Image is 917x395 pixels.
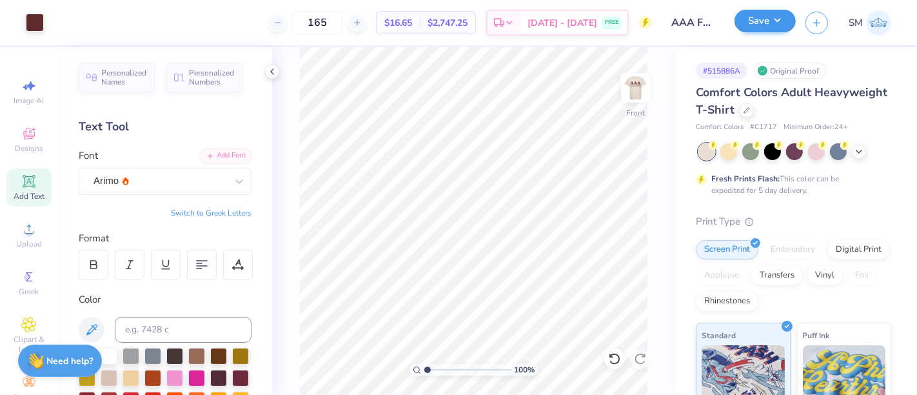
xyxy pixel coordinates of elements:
[711,174,780,184] strong: Fresh Prints Flash:
[696,266,747,285] div: Applique
[515,364,535,376] span: 100 %
[750,122,777,133] span: # C1717
[15,143,43,154] span: Designs
[803,329,830,342] span: Puff Ink
[14,191,44,201] span: Add Text
[79,292,251,307] div: Color
[627,107,646,119] div: Front
[696,214,891,229] div: Print Type
[101,68,147,86] span: Personalized Names
[16,239,42,249] span: Upload
[19,287,39,297] span: Greek
[866,10,891,35] img: Shruthi Mohan
[784,122,848,133] span: Minimum Order: 24 +
[115,317,251,343] input: e.g. 7428 c
[79,148,98,163] label: Font
[79,118,251,136] div: Text Tool
[696,85,887,117] span: Comfort Colors Adult Heavyweight T-Shirt
[189,68,235,86] span: Personalized Numbers
[292,11,342,34] input: – –
[696,240,758,259] div: Screen Print
[201,148,251,163] div: Add Font
[735,10,796,32] button: Save
[849,10,891,35] a: SM
[79,231,253,246] div: Format
[711,173,870,196] div: This color can be expedited for 5 day delivery.
[696,63,747,79] div: # 515886A
[605,18,618,27] span: FREE
[662,10,725,35] input: Untitled Design
[6,334,52,355] span: Clipart & logos
[849,15,863,30] span: SM
[847,266,877,285] div: Foil
[47,355,94,367] strong: Need help?
[751,266,803,285] div: Transfers
[14,96,44,106] span: Image AI
[623,75,649,101] img: Front
[428,16,468,30] span: $2,747.25
[807,266,843,285] div: Vinyl
[171,208,251,218] button: Switch to Greek Letters
[696,122,744,133] span: Comfort Colors
[696,292,758,311] div: Rhinestones
[702,329,736,342] span: Standard
[762,240,823,259] div: Embroidery
[528,16,597,30] span: [DATE] - [DATE]
[827,240,890,259] div: Digital Print
[384,16,412,30] span: $16.65
[754,63,826,79] div: Original Proof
